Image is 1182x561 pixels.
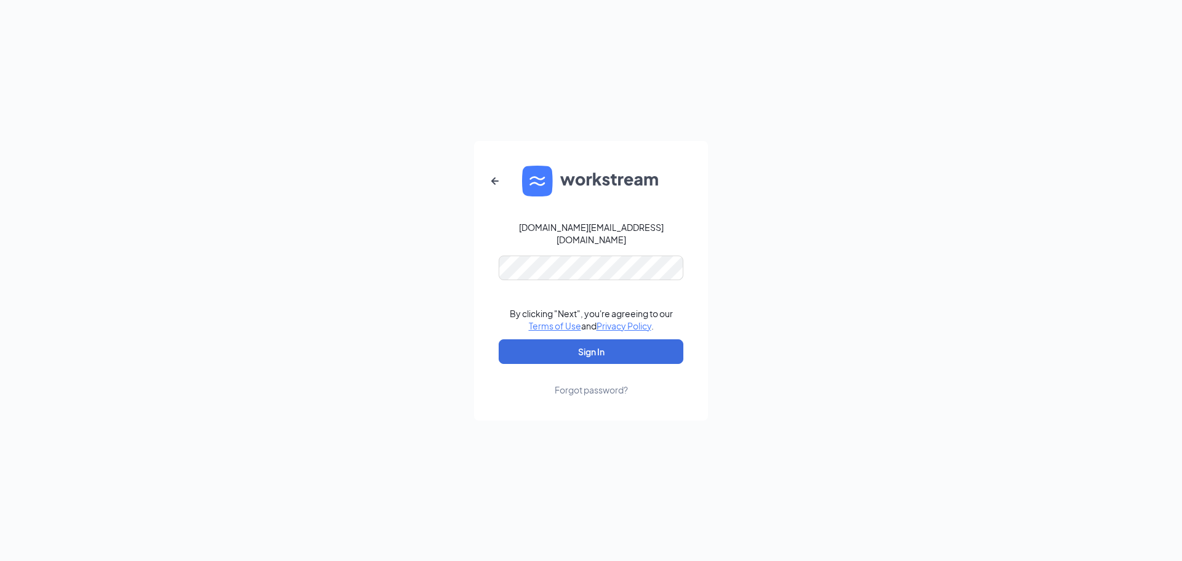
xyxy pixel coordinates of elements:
div: [DOMAIN_NAME][EMAIL_ADDRESS][DOMAIN_NAME] [499,221,683,246]
a: Terms of Use [529,320,581,331]
a: Privacy Policy [597,320,651,331]
button: Sign In [499,339,683,364]
a: Forgot password? [555,364,628,396]
div: Forgot password? [555,384,628,396]
img: WS logo and Workstream text [522,166,660,196]
button: ArrowLeftNew [480,166,510,196]
div: By clicking "Next", you're agreeing to our and . [510,307,673,332]
svg: ArrowLeftNew [488,174,502,188]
